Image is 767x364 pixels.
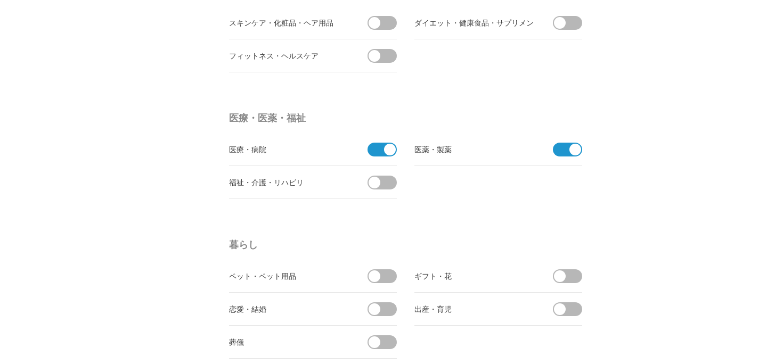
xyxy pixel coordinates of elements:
[229,269,349,283] div: ペット・ペット用品
[414,302,534,316] div: 出産・育児
[229,16,349,29] div: スキンケア・化粧品・ヘア用品
[229,302,349,316] div: 恋愛・結婚
[414,16,534,29] div: ダイエット・健康食品・サプリメント
[229,335,349,349] div: 葬儀
[229,235,586,254] h4: 暮らし
[414,143,534,156] div: 医薬・製薬
[229,109,586,128] h4: 医療・医薬・福祉
[414,269,534,283] div: ギフト・花
[229,176,349,189] div: 福祉・介護・リハビリ
[229,143,349,156] div: 医療・病院
[229,49,349,62] div: フィットネス・ヘルスケア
